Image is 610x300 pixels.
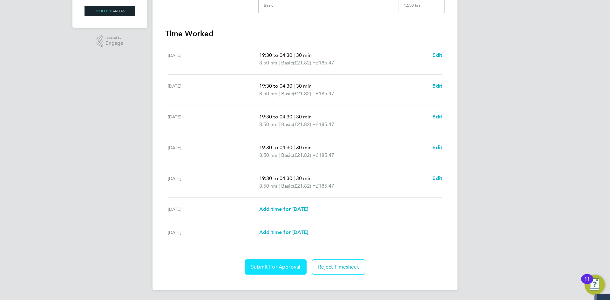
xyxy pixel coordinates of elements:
[281,182,293,190] span: Basic
[316,183,334,189] span: £185.47
[432,114,442,120] span: Edit
[168,229,259,236] div: [DATE]
[296,144,312,150] span: 30 min
[296,114,312,120] span: 30 min
[432,83,442,89] span: Edit
[281,121,293,128] span: Basic
[294,114,295,120] span: |
[168,82,259,97] div: [DATE]
[259,121,277,127] span: 8.50 hrs
[264,3,273,8] div: Basic
[312,259,365,275] button: Reject Timesheet
[259,175,292,181] span: 19:30 to 04:30
[168,205,259,213] div: [DATE]
[279,183,280,189] span: |
[259,83,292,89] span: 19:30 to 04:30
[259,52,292,58] span: 19:30 to 04:30
[432,52,442,58] span: Edit
[293,152,316,158] span: (£21.82) =
[259,90,277,97] span: 8.50 hrs
[398,3,444,13] div: 42.50 hrs
[296,52,312,58] span: 30 min
[165,29,445,39] h3: Time Worked
[259,229,308,235] span: Add time for [DATE]
[168,175,259,190] div: [DATE]
[259,229,308,236] a: Add time for [DATE]
[279,152,280,158] span: |
[584,279,590,287] div: 11
[259,60,277,66] span: 8.50 hrs
[105,41,123,46] span: Engage
[281,151,293,159] span: Basic
[296,83,312,89] span: 30 min
[293,121,316,127] span: (£21.82) =
[279,121,280,127] span: |
[318,264,359,270] span: Reject Timesheet
[245,259,307,275] button: Submit For Approval
[293,183,316,189] span: (£21.82) =
[294,83,295,89] span: |
[259,206,308,212] span: Add time for [DATE]
[168,113,259,128] div: [DATE]
[432,175,442,181] span: Edit
[432,144,442,150] span: Edit
[316,90,334,97] span: £185.47
[85,6,135,16] img: skilledcareers-logo-retina.png
[80,6,140,16] a: Go to home page
[251,264,300,270] span: Submit For Approval
[97,35,124,47] a: Powered byEngage
[585,275,605,295] button: Open Resource Center, 11 new notifications
[259,144,292,150] span: 19:30 to 04:30
[259,152,277,158] span: 8.50 hrs
[432,51,442,59] a: Edit
[279,90,280,97] span: |
[281,59,293,67] span: Basic
[279,60,280,66] span: |
[259,183,277,189] span: 8.50 hrs
[293,90,316,97] span: (£21.82) =
[259,205,308,213] a: Add time for [DATE]
[259,114,292,120] span: 19:30 to 04:30
[432,175,442,182] a: Edit
[294,175,295,181] span: |
[281,90,293,97] span: Basic
[432,144,442,151] a: Edit
[296,175,312,181] span: 30 min
[168,51,259,67] div: [DATE]
[105,35,123,41] span: Powered by
[293,60,316,66] span: (£21.82) =
[294,144,295,150] span: |
[168,144,259,159] div: [DATE]
[316,121,334,127] span: £185.47
[316,152,334,158] span: £185.47
[316,60,334,66] span: £185.47
[432,82,442,90] a: Edit
[432,113,442,121] a: Edit
[294,52,295,58] span: |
